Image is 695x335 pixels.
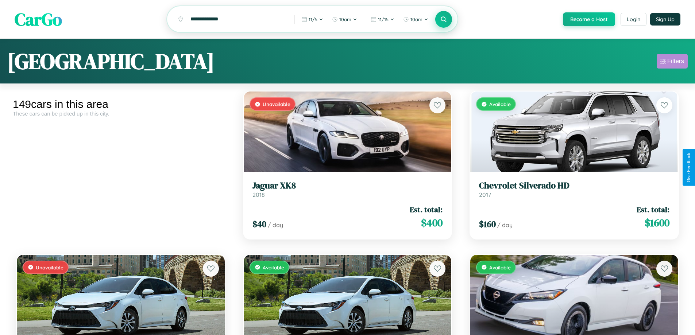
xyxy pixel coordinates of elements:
[15,7,62,31] span: CarGo
[621,13,646,26] button: Login
[479,180,669,191] h3: Chevrolet Silverado HD
[252,218,266,230] span: $ 40
[410,16,422,22] span: 10am
[13,98,229,110] div: 149 cars in this area
[497,221,513,229] span: / day
[657,54,688,69] button: Filters
[367,13,398,25] button: 11/15
[263,101,290,107] span: Unavailable
[479,180,669,198] a: Chevrolet Silverado HD2017
[268,221,283,229] span: / day
[36,264,63,270] span: Unavailable
[378,16,389,22] span: 11 / 15
[252,191,265,198] span: 2018
[489,101,511,107] span: Available
[252,180,443,191] h3: Jaguar XK8
[399,13,432,25] button: 10am
[421,215,443,230] span: $ 400
[13,110,229,117] div: These cars can be picked up in this city.
[252,180,443,198] a: Jaguar XK82018
[298,13,327,25] button: 11/5
[309,16,317,22] span: 11 / 5
[328,13,361,25] button: 10am
[7,46,215,76] h1: [GEOGRAPHIC_DATA]
[479,218,496,230] span: $ 160
[410,204,443,215] span: Est. total:
[563,12,615,26] button: Become a Host
[667,58,684,65] div: Filters
[645,215,669,230] span: $ 1600
[489,264,511,270] span: Available
[479,191,491,198] span: 2017
[686,153,691,182] div: Give Feedback
[637,204,669,215] span: Est. total:
[339,16,351,22] span: 10am
[650,13,680,26] button: Sign Up
[263,264,284,270] span: Available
